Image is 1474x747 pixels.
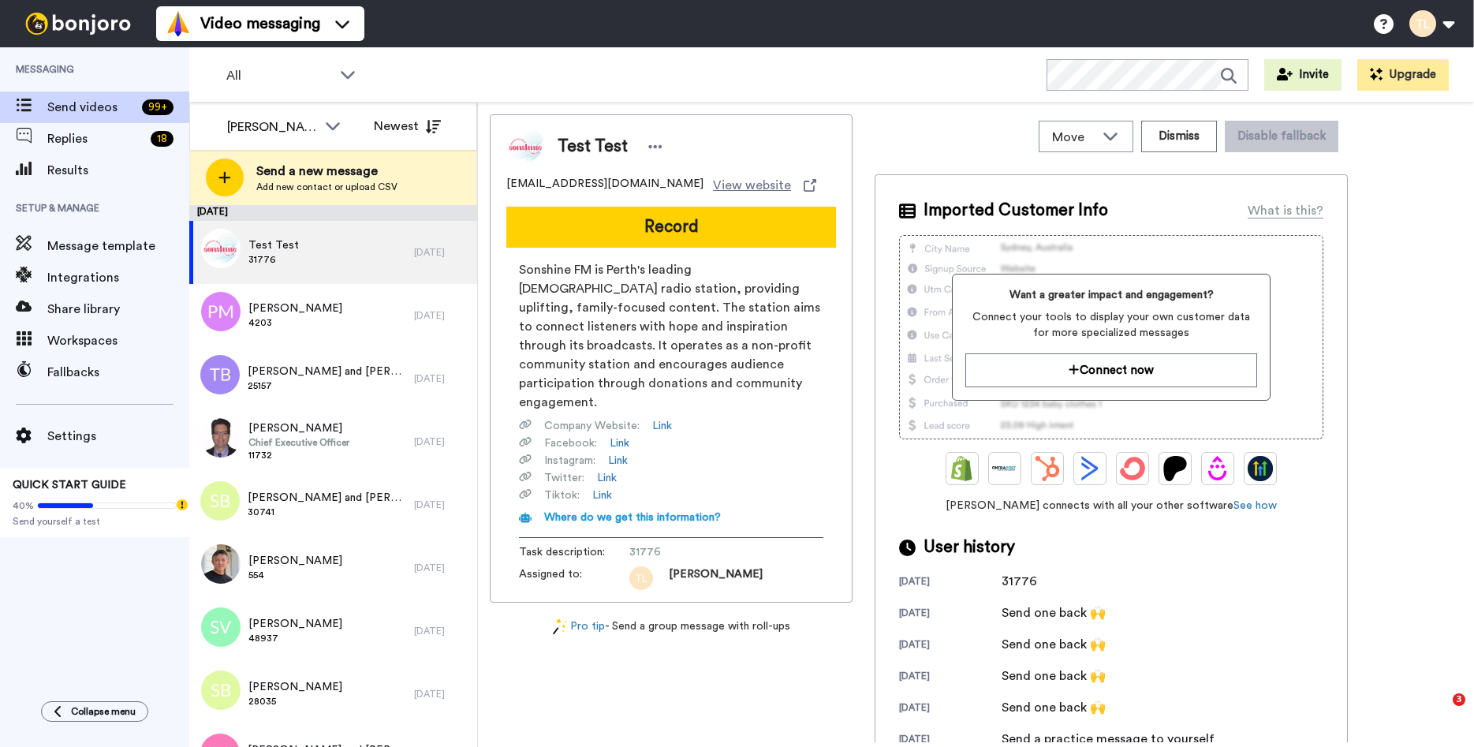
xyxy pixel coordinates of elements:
button: Newest [362,110,453,142]
div: [DATE] [899,701,1002,717]
img: tl.png [629,566,653,590]
button: Invite [1264,59,1342,91]
span: [PERSON_NAME] and [PERSON_NAME] [248,364,406,379]
a: Link [610,435,629,451]
span: Imported Customer Info [924,199,1108,222]
span: [PERSON_NAME] [248,616,342,632]
img: 65cd7bfd-88ea-42ab-9572-302cc206d36d.jpg [201,544,241,584]
span: Move [1052,128,1095,147]
img: GoHighLevel [1248,456,1273,481]
div: Send one back 🙌 [1002,635,1106,654]
img: 1f4111b6-c27a-435c-8c1d-aca96be49fa3.jpg [201,418,241,458]
span: [PERSON_NAME] [248,301,342,316]
img: Hubspot [1035,456,1060,481]
div: Tooltip anchor [175,498,189,512]
span: [PERSON_NAME] connects with all your other software [899,498,1323,514]
div: 18 [151,131,174,147]
span: Twitter : [544,470,584,486]
div: [DATE] [899,607,1002,622]
button: Collapse menu [41,701,148,722]
span: 48937 [248,632,342,644]
span: View website [713,176,791,195]
span: Facebook : [544,435,597,451]
button: Dismiss [1141,121,1217,152]
img: Drip [1205,456,1230,481]
span: Tiktok : [544,487,580,503]
span: 554 [248,569,342,581]
span: [PERSON_NAME] and [PERSON_NAME] [248,490,406,506]
span: Want a greater impact and engagement? [965,287,1256,303]
span: Fallbacks [47,363,189,382]
span: Add new contact or upload CSV [256,181,397,193]
span: Send a new message [256,162,397,181]
span: Test Test [248,237,299,253]
div: [DATE] [414,688,469,700]
span: 3 [1453,693,1465,706]
img: sb.png [201,670,241,710]
button: Disable fallback [1225,121,1338,152]
span: Integrations [47,268,189,287]
div: [DATE] [414,372,469,385]
span: [PERSON_NAME] [248,553,342,569]
span: 4203 [248,316,342,329]
div: Send one back 🙌 [1002,603,1106,622]
img: pm.png [201,292,241,331]
span: [PERSON_NAME] [669,566,763,590]
img: bj-logo-header-white.svg [19,13,137,35]
span: Replies [47,129,144,148]
a: Link [592,487,612,503]
span: 31776 [629,544,779,560]
div: [DATE] [414,309,469,322]
a: Link [608,453,628,469]
div: 31776 [1002,572,1080,591]
a: See how [1233,500,1277,511]
span: Test Test [558,135,628,159]
img: Patreon [1162,456,1188,481]
span: 25157 [248,379,406,392]
div: [DATE] [899,638,1002,654]
img: sv.png [201,607,241,647]
span: 28035 [248,695,342,708]
img: Ontraport [992,456,1017,481]
div: Send one back 🙌 [1002,667,1106,685]
span: Task description : [519,544,629,560]
span: [EMAIL_ADDRESS][DOMAIN_NAME] [506,176,703,195]
span: Connect your tools to display your own customer data for more specialized messages [965,309,1256,341]
button: Record [506,207,836,248]
span: QUICK START GUIDE [13,480,126,491]
button: Connect now [965,353,1256,387]
span: Settings [47,427,189,446]
div: - Send a group message with roll-ups [490,618,853,635]
div: [DATE] [414,435,469,448]
div: [PERSON_NAME] [227,118,317,136]
span: All [226,66,332,85]
img: Shopify [950,456,975,481]
iframe: Intercom live chat [1420,693,1458,731]
div: [DATE] [899,670,1002,685]
img: ConvertKit [1120,456,1145,481]
span: 30741 [248,506,406,518]
div: What is this? [1248,201,1323,220]
div: 99 + [142,99,174,115]
img: vm-color.svg [166,11,191,36]
img: Image of Test Test [506,127,546,166]
img: magic-wand.svg [553,618,567,635]
span: Company Website : [544,418,640,434]
a: View website [713,176,816,195]
div: [DATE] [189,205,477,221]
span: Chief Executive Officer [248,436,349,449]
span: Where do we get this information? [544,512,721,523]
span: Assigned to: [519,566,629,590]
div: [DATE] [414,625,469,637]
span: Instagram : [544,453,595,469]
span: 40% [13,499,34,512]
span: [PERSON_NAME] [248,420,349,436]
span: Send videos [47,98,136,117]
div: Send one back 🙌 [1002,698,1106,717]
span: 31776 [248,253,299,266]
a: Link [597,470,617,486]
span: Collapse menu [71,705,136,718]
span: Send yourself a test [13,515,177,528]
span: Message template [47,237,189,256]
